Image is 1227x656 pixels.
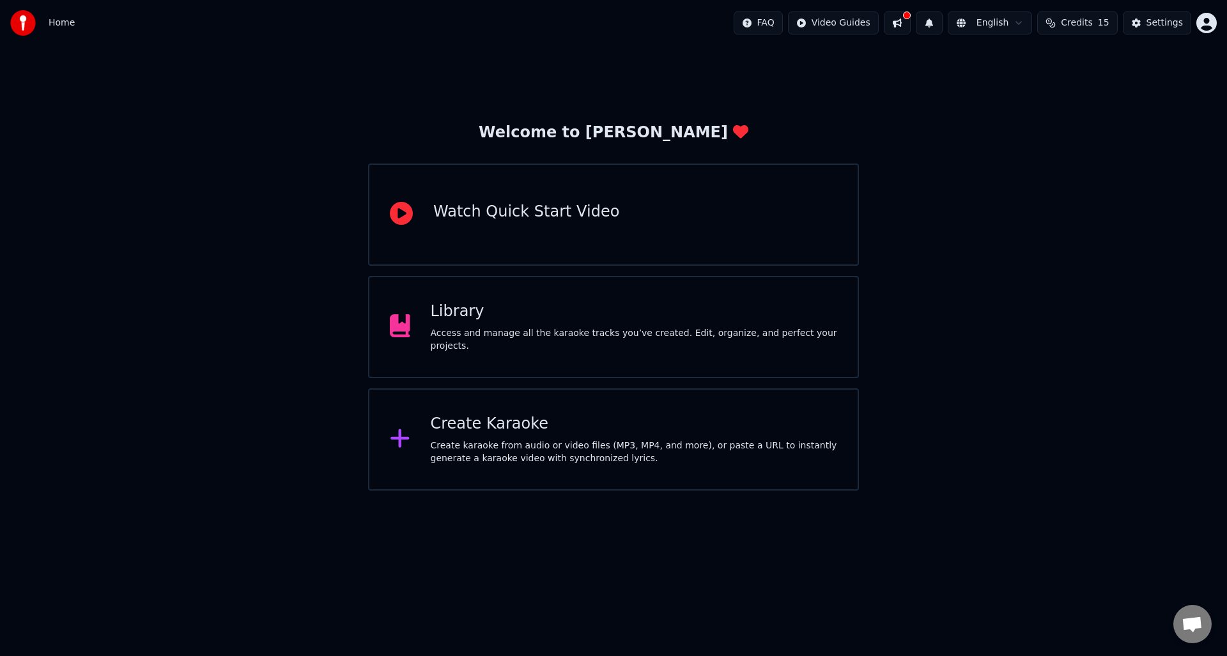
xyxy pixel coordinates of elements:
[1098,17,1109,29] span: 15
[10,10,36,36] img: youka
[479,123,748,143] div: Welcome to [PERSON_NAME]
[49,17,75,29] nav: breadcrumb
[1146,17,1183,29] div: Settings
[1061,17,1092,29] span: Credits
[431,439,838,465] div: Create karaoke from audio or video files (MP3, MP4, and more), or paste a URL to instantly genera...
[431,414,838,434] div: Create Karaoke
[1123,11,1191,34] button: Settings
[734,11,783,34] button: FAQ
[431,301,838,322] div: Library
[431,327,838,353] div: Access and manage all the karaoke tracks you’ve created. Edit, organize, and perfect your projects.
[788,11,879,34] button: Video Guides
[49,17,75,29] span: Home
[433,202,619,222] div: Watch Quick Start Video
[1037,11,1117,34] button: Credits15
[1173,605,1212,643] div: Open chat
